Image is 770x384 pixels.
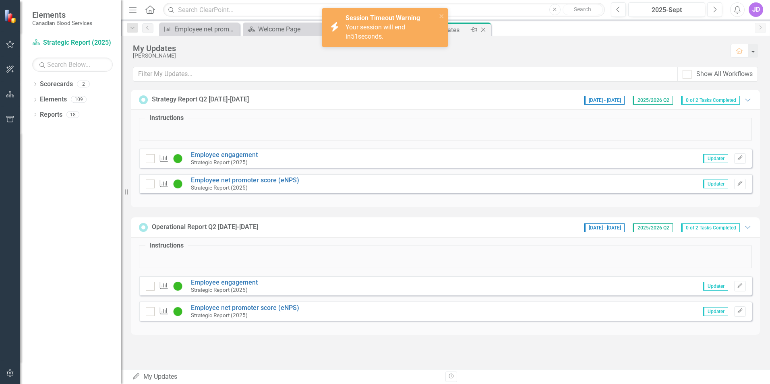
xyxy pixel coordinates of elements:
a: Employee engagement [191,279,258,286]
span: 0 of 2 Tasks Completed [681,96,740,105]
div: Welcome Page [258,24,321,34]
input: Search ClearPoint... [163,3,605,17]
button: Search [563,4,603,15]
button: JD [749,2,763,17]
span: 2025/2026 Q2 [633,223,673,232]
input: Filter My Updates... [133,67,678,82]
button: 2025-Sept [628,2,705,17]
input: Search Below... [32,58,113,72]
div: 2025-Sept [631,5,702,15]
button: close [439,11,445,21]
a: Employee net promoter score (eNPS) [191,176,299,184]
div: Employee net promoter score (eNPS) [174,24,238,34]
span: 51 [351,33,358,40]
div: Strategy Report Q2 [DATE]-[DATE] [152,95,249,104]
a: Employee engagement [191,151,258,159]
span: Elements [32,10,92,20]
img: On Target [173,154,183,163]
div: 18 [66,111,79,118]
div: Show All Workflows [696,70,753,79]
a: Employee net promoter score (eNPS) [161,24,238,34]
span: Updater [703,282,728,291]
strong: Session Timeout Warning [346,14,420,22]
small: Strategic Report (2025) [191,287,248,293]
div: My Updates [132,372,439,382]
small: Strategic Report (2025) [191,159,248,165]
img: On Target [173,179,183,189]
img: On Target [173,281,183,291]
a: Welcome Page [245,24,321,34]
span: Updater [703,180,728,188]
div: 2 [77,81,90,88]
span: 0 of 2 Tasks Completed [681,223,740,232]
small: Strategic Report (2025) [191,312,248,318]
span: [DATE] - [DATE] [584,223,625,232]
a: Employee net promoter score (eNPS) [191,304,299,312]
legend: Instructions [145,241,188,250]
small: Canadian Blood Services [32,20,92,26]
a: Elements [40,95,67,104]
div: [PERSON_NAME] [133,53,722,59]
div: Operational Report Q2 [DATE]-[DATE] [152,223,258,232]
a: Strategic Report (2025) [32,38,113,47]
legend: Instructions [145,114,188,123]
span: 2025/2026 Q2 [633,96,673,105]
span: Updater [703,307,728,316]
a: Scorecards [40,80,73,89]
div: 109 [71,96,87,103]
img: ClearPoint Strategy [4,9,18,23]
span: Search [574,6,591,12]
span: [DATE] - [DATE] [584,96,625,105]
img: On Target [173,307,183,316]
div: My Updates [133,44,722,53]
span: Updater [703,154,728,163]
a: Reports [40,110,62,120]
span: Your session will end in seconds. [346,23,405,40]
small: Strategic Report (2025) [191,184,248,191]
